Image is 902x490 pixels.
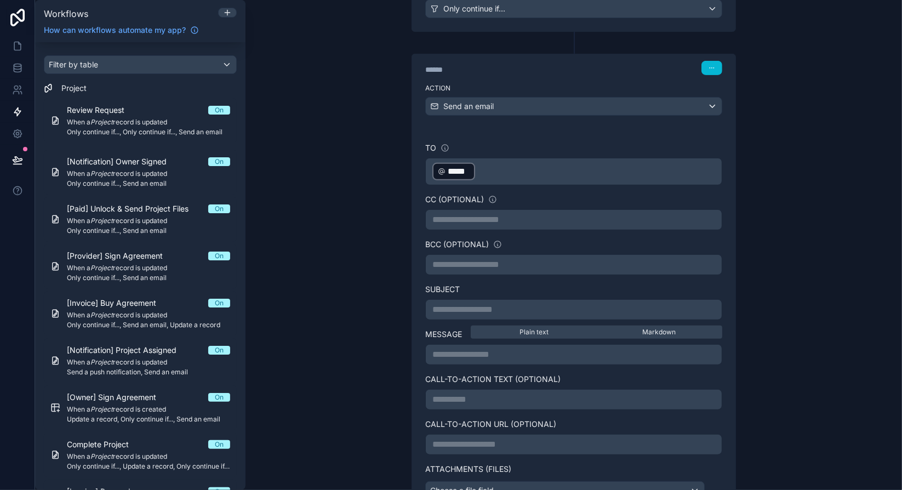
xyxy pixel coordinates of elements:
label: CC (optional) [425,194,484,205]
span: Workflows [44,8,88,19]
label: Action [425,84,722,93]
span: Markdown [642,328,676,337]
label: Call-to-Action Text (optional) [425,374,722,385]
label: Subject [425,284,722,295]
label: Call-to-Action URL (optional) [425,419,722,430]
label: Message [425,329,462,340]
label: To [425,143,436,153]
button: Send an email [425,97,722,116]
span: Only continue if... [443,3,505,14]
label: Attachments (Files) [425,464,722,475]
span: How can workflows automate my app? [44,25,186,36]
span: Plain text [519,328,549,337]
span: Send an email [443,101,494,112]
a: How can workflows automate my app? [39,25,203,36]
label: BCC (optional) [425,239,489,250]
